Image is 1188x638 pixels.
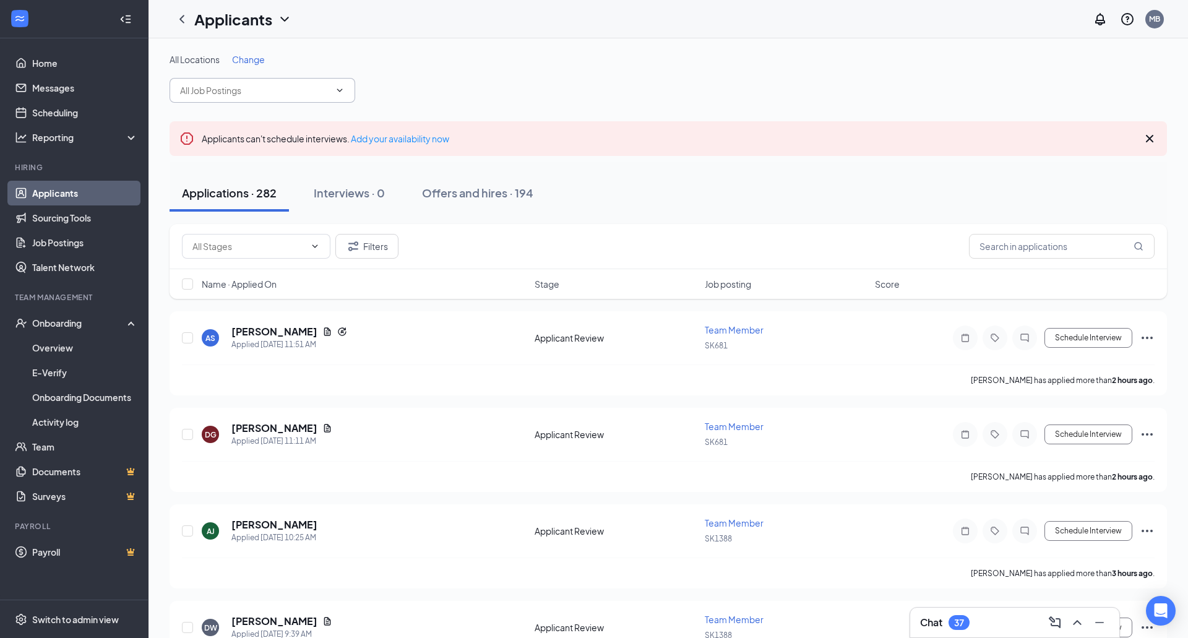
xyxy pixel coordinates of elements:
b: 2 hours ago [1112,472,1153,481]
span: Team Member [705,614,764,625]
span: Stage [535,278,559,290]
svg: ChevronLeft [174,12,189,27]
h1: Applicants [194,9,272,30]
a: Talent Network [32,255,138,280]
svg: UserCheck [15,317,27,329]
svg: Ellipses [1140,620,1155,635]
div: Payroll [15,521,136,532]
svg: Notifications [1093,12,1108,27]
svg: Minimize [1092,615,1107,630]
button: ComposeMessage [1045,613,1065,632]
svg: Document [322,616,332,626]
a: Job Postings [32,230,138,255]
button: ChevronUp [1067,613,1087,632]
span: Applicants can't schedule interviews. [202,133,449,144]
span: All Locations [170,54,220,65]
a: PayrollCrown [32,540,138,564]
button: Schedule Interview [1044,328,1132,348]
svg: ChatInactive [1017,333,1032,343]
div: Interviews · 0 [314,185,385,200]
span: SK681 [705,438,728,447]
div: Open Intercom Messenger [1146,596,1176,626]
p: [PERSON_NAME] has applied more than . [971,568,1155,579]
span: SK1388 [705,534,732,543]
svg: Settings [15,613,27,626]
div: Applied [DATE] 11:51 AM [231,338,347,351]
a: Home [32,51,138,75]
h5: [PERSON_NAME] [231,421,317,435]
b: 3 hours ago [1112,569,1153,578]
svg: Note [958,333,973,343]
svg: ChevronDown [335,85,345,95]
a: Applicants [32,181,138,205]
span: Score [875,278,900,290]
input: All Job Postings [180,84,330,97]
input: All Stages [192,239,305,253]
svg: Document [322,327,332,337]
button: Minimize [1090,613,1109,632]
div: Applicant Review [535,332,697,344]
svg: Cross [1142,131,1157,146]
svg: ChevronDown [310,241,320,251]
svg: ComposeMessage [1048,615,1062,630]
div: MB [1149,14,1160,24]
div: Offers and hires · 194 [422,185,533,200]
button: Filter Filters [335,234,398,259]
a: DocumentsCrown [32,459,138,484]
svg: Note [958,429,973,439]
a: Onboarding Documents [32,385,138,410]
b: 2 hours ago [1112,376,1153,385]
a: Team [32,434,138,459]
svg: Ellipses [1140,524,1155,538]
div: Reporting [32,131,139,144]
svg: ChevronUp [1070,615,1085,630]
svg: Filter [346,239,361,254]
svg: Collapse [119,13,132,25]
svg: Error [179,131,194,146]
svg: Document [322,423,332,433]
svg: Tag [988,429,1002,439]
a: Scheduling [32,100,138,125]
p: [PERSON_NAME] has applied more than . [971,472,1155,482]
span: Change [232,54,265,65]
a: Activity log [32,410,138,434]
div: Applications · 282 [182,185,277,200]
div: Applicant Review [535,428,697,441]
button: Schedule Interview [1044,521,1132,541]
svg: Tag [988,333,1002,343]
h5: [PERSON_NAME] [231,518,317,532]
div: DW [204,623,217,633]
div: Onboarding [32,317,127,329]
a: Overview [32,335,138,360]
div: Applied [DATE] 10:25 AM [231,532,317,544]
div: Team Management [15,292,136,303]
div: Switch to admin view [32,613,119,626]
div: AJ [207,526,215,537]
svg: MagnifyingGlass [1134,241,1143,251]
div: AS [205,333,215,343]
svg: Ellipses [1140,427,1155,442]
input: Search in applications [969,234,1155,259]
svg: ChevronDown [277,12,292,27]
div: DG [205,429,217,440]
p: [PERSON_NAME] has applied more than . [971,375,1155,386]
span: Team Member [705,517,764,528]
h5: [PERSON_NAME] [231,614,317,628]
svg: Analysis [15,131,27,144]
div: Applicant Review [535,525,697,537]
span: Team Member [705,421,764,432]
div: Hiring [15,162,136,173]
button: Schedule Interview [1044,425,1132,444]
a: Add your availability now [351,133,449,144]
a: E-Verify [32,360,138,385]
span: SK681 [705,341,728,350]
span: Job posting [705,278,751,290]
a: Sourcing Tools [32,205,138,230]
div: 37 [954,618,964,628]
svg: Reapply [337,327,347,337]
svg: Ellipses [1140,330,1155,345]
svg: ChatInactive [1017,429,1032,439]
span: Team Member [705,324,764,335]
span: Name · Applied On [202,278,277,290]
